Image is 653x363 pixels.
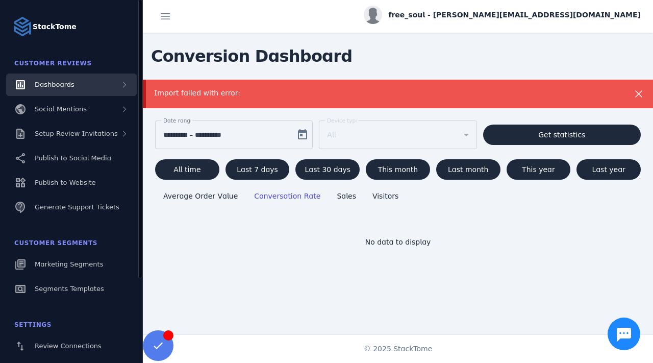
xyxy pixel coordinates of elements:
[366,159,430,180] button: This month
[163,192,238,200] span: Average Order Value
[364,344,433,354] span: © 2025 StackTome
[6,278,137,300] a: Segments Templates
[378,166,418,173] span: This month
[35,203,119,211] span: Generate Support Tickets
[448,166,488,173] span: Last month
[35,260,103,268] span: Marketing Segments
[14,321,52,328] span: Settings
[6,196,137,219] a: Generate Support Tickets
[6,172,137,194] a: Publish to Website
[254,192,320,200] span: Conversation Rate
[538,131,585,138] span: Get statistics
[35,154,111,162] span: Publish to Social Media
[292,125,313,145] button: Open calendar
[507,159,571,180] button: This year
[237,166,278,173] span: Last 7 days
[522,166,555,173] span: This year
[33,21,77,32] strong: StackTome
[365,238,431,246] span: No data to display
[163,117,193,124] mat-label: Date range
[155,159,219,180] button: All time
[337,192,356,200] span: Sales
[35,342,102,350] span: Review Connections
[592,166,625,173] span: Last year
[388,10,641,20] span: free_soul - [PERSON_NAME][EMAIL_ADDRESS][DOMAIN_NAME]
[14,60,92,67] span: Customer Reviews
[189,129,193,141] span: –
[35,105,87,113] span: Social Mentions
[154,88,596,99] div: Import failed with error:
[372,192,398,200] span: Visitors
[35,81,74,88] span: Dashboards
[143,40,360,72] span: Conversion Dashboard
[35,285,104,293] span: Segments Templates
[35,130,118,137] span: Setup Review Invitations
[225,159,290,180] button: Last 7 days
[327,117,359,124] mat-label: Device type
[364,6,382,24] img: profile.jpg
[12,16,33,37] img: Logo image
[6,253,137,276] a: Marketing Segments
[576,159,641,180] button: Last year
[436,159,500,180] button: Last month
[35,179,95,186] span: Publish to Website
[483,125,641,145] button: Get statistics
[6,147,137,170] a: Publish to Social Media
[364,6,641,24] button: free_soul - [PERSON_NAME][EMAIL_ADDRESS][DOMAIN_NAME]
[6,335,137,357] a: Review Connections
[173,166,200,173] span: All time
[295,159,360,180] button: Last 30 days
[305,166,351,173] span: Last 30 days
[14,239,97,247] span: Customer Segments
